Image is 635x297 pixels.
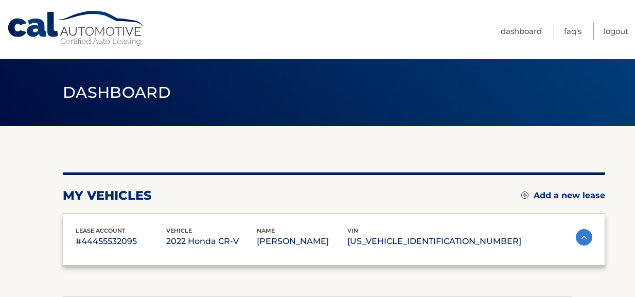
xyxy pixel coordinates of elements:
[63,83,171,102] span: Dashboard
[166,227,192,234] span: vehicle
[501,23,542,40] a: Dashboard
[347,234,521,249] p: [US_VEHICLE_IDENTIFICATION_NUMBER]
[347,227,358,234] span: vin
[166,234,257,249] p: 2022 Honda CR-V
[521,190,605,201] a: Add a new lease
[576,229,592,246] img: accordion-active.svg
[76,227,126,234] span: lease account
[604,23,628,40] a: Logout
[63,188,152,203] h2: my vehicles
[521,191,528,199] img: add.svg
[7,10,146,47] a: Cal Automotive
[76,234,166,249] p: #44455532095
[257,234,347,249] p: [PERSON_NAME]
[564,23,581,40] a: FAQ's
[257,227,275,234] span: name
